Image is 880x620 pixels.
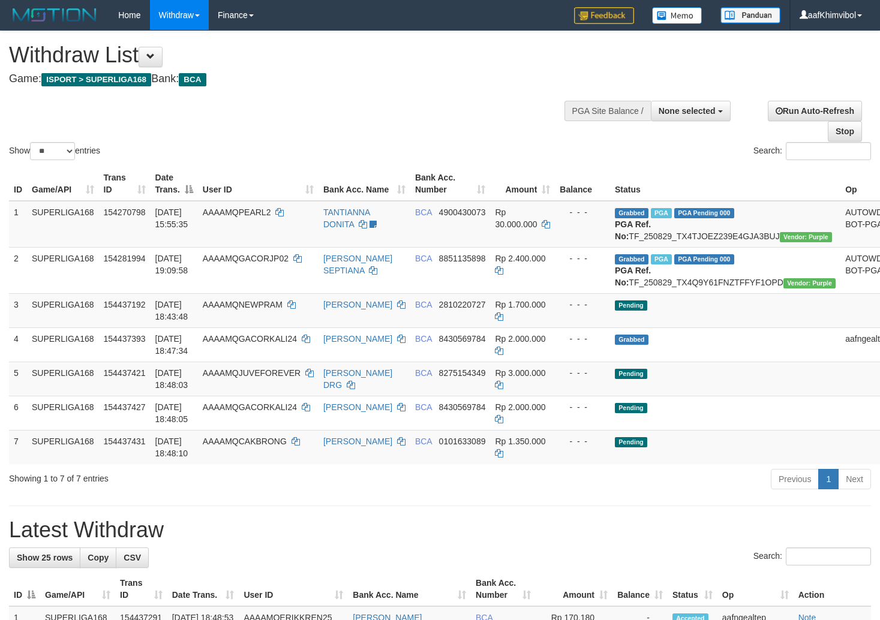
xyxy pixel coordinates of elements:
span: CSV [124,553,141,562]
td: 5 [9,362,27,396]
span: AAAAMQGACORKALI24 [203,334,297,344]
span: 154437431 [104,437,146,446]
a: Show 25 rows [9,547,80,568]
a: [PERSON_NAME] [323,437,392,446]
div: - - - [560,299,605,311]
td: 7 [9,430,27,464]
span: Grabbed [615,254,648,264]
span: AAAAMQNEWPRAM [203,300,283,309]
th: Trans ID: activate to sort column ascending [99,167,151,201]
span: PGA Pending [674,254,734,264]
span: [DATE] 18:48:10 [155,437,188,458]
th: Bank Acc. Number: activate to sort column ascending [471,572,536,606]
span: Pending [615,437,647,447]
span: BCA [415,254,432,263]
a: Previous [771,469,819,489]
span: Copy 8430569784 to clipboard [439,334,486,344]
span: Copy 2810220727 to clipboard [439,300,486,309]
span: [DATE] 15:55:35 [155,207,188,229]
span: [DATE] 18:43:48 [155,300,188,321]
span: AAAAMQGACORKALI24 [203,402,297,412]
span: Marked by aafmaleo [651,208,672,218]
div: - - - [560,333,605,345]
span: 154437427 [104,402,146,412]
span: Rp 3.000.000 [495,368,545,378]
span: [DATE] 18:48:03 [155,368,188,390]
span: PGA Pending [674,208,734,218]
img: panduan.png [720,7,780,23]
span: BCA [415,368,432,378]
a: [PERSON_NAME] DRG [323,368,392,390]
th: Bank Acc. Number: activate to sort column ascending [410,167,491,201]
th: Status: activate to sort column ascending [668,572,717,606]
span: Copy 0101633089 to clipboard [439,437,486,446]
img: Feedback.jpg [574,7,634,24]
td: 3 [9,293,27,327]
span: 154437393 [104,334,146,344]
span: 154437421 [104,368,146,378]
th: ID [9,167,27,201]
span: Copy [88,553,109,562]
span: Rp 2.400.000 [495,254,545,263]
th: Game/API: activate to sort column ascending [27,167,99,201]
span: Rp 2.000.000 [495,402,545,412]
span: BCA [415,402,432,412]
span: BCA [415,207,432,217]
td: SUPERLIGA168 [27,201,99,248]
td: SUPERLIGA168 [27,362,99,396]
th: Balance [555,167,610,201]
span: Rp 1.700.000 [495,300,545,309]
span: Rp 30.000.000 [495,207,537,229]
div: - - - [560,206,605,218]
th: Balance: activate to sort column ascending [612,572,668,606]
td: 6 [9,396,27,430]
span: BCA [415,300,432,309]
span: Copy 4900430073 to clipboard [439,207,486,217]
span: Pending [615,300,647,311]
span: [DATE] 19:09:58 [155,254,188,275]
td: SUPERLIGA168 [27,293,99,327]
span: 154437192 [104,300,146,309]
div: Showing 1 to 7 of 7 entries [9,468,358,484]
span: Copy 8430569784 to clipboard [439,402,486,412]
th: Status [610,167,840,201]
span: Grabbed [615,208,648,218]
span: ISPORT > SUPERLIGA168 [41,73,151,86]
a: [PERSON_NAME] [323,334,392,344]
span: 154270798 [104,207,146,217]
span: Pending [615,369,647,379]
a: [PERSON_NAME] [323,300,392,309]
a: CSV [116,547,149,568]
span: 154281994 [104,254,146,263]
input: Search: [786,142,871,160]
span: Vendor URL: https://trx4.1velocity.biz [783,278,836,288]
a: 1 [818,469,839,489]
th: Date Trans.: activate to sort column ascending [167,572,239,606]
div: PGA Site Balance / [564,101,651,121]
th: Op: activate to sort column ascending [717,572,794,606]
span: Copy 8851135898 to clipboard [439,254,486,263]
h4: Game: Bank: [9,73,575,85]
span: AAAAMQPEARL2 [203,207,271,217]
div: - - - [560,252,605,264]
b: PGA Ref. No: [615,219,651,241]
div: - - - [560,367,605,379]
span: None selected [659,106,716,116]
span: Marked by aafnonsreyleab [651,254,672,264]
td: SUPERLIGA168 [27,327,99,362]
span: Grabbed [615,335,648,345]
label: Search: [753,547,871,565]
td: SUPERLIGA168 [27,247,99,293]
span: [DATE] 18:47:34 [155,334,188,356]
th: Date Trans.: activate to sort column descending [151,167,198,201]
a: Copy [80,547,116,568]
select: Showentries [30,142,75,160]
button: None selected [651,101,731,121]
span: Pending [615,403,647,413]
img: Button%20Memo.svg [652,7,702,24]
input: Search: [786,547,871,565]
a: [PERSON_NAME] SEPTIANA [323,254,392,275]
label: Show entries [9,142,100,160]
th: User ID: activate to sort column ascending [198,167,319,201]
span: Copy 8275154349 to clipboard [439,368,486,378]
